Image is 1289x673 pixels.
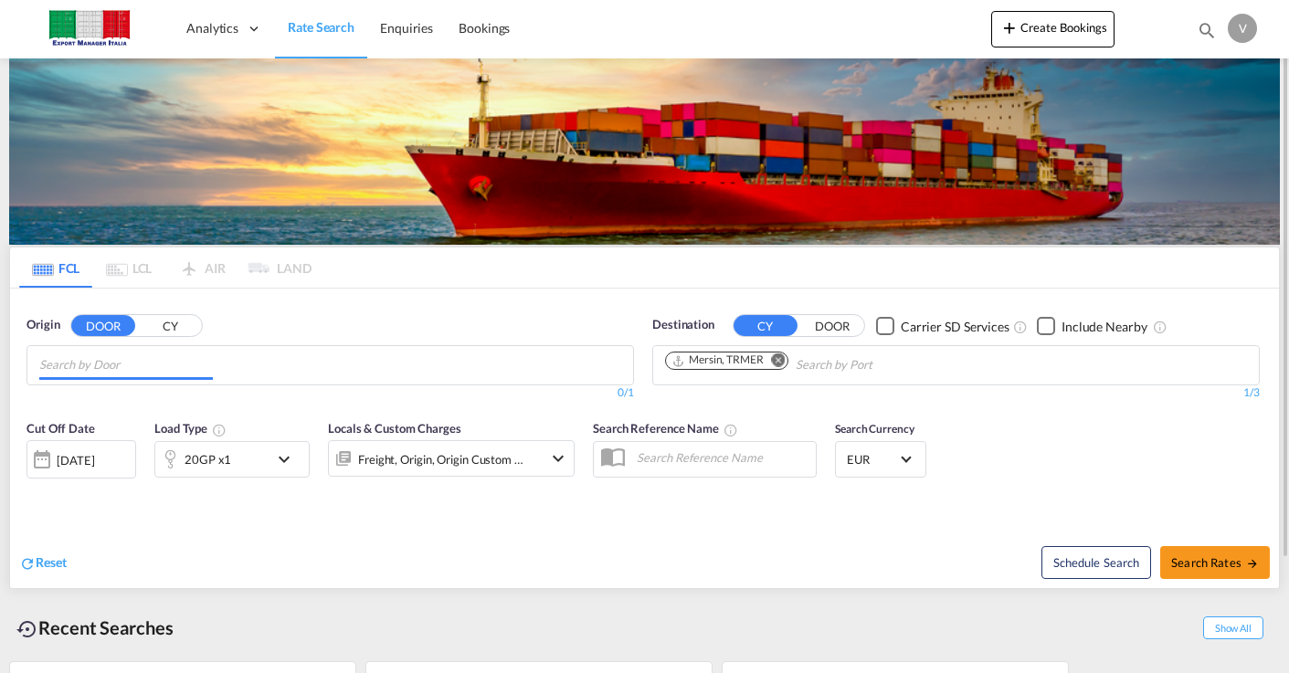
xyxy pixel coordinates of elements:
[185,447,231,472] div: 20GP x1
[1246,557,1259,570] md-icon: icon-arrow-right
[734,315,798,336] button: CY
[19,247,92,288] md-tab-item: FCL
[1153,320,1167,334] md-icon: Unchecked: Ignores neighbouring ports when fetching rates.Checked : Includes neighbouring ports w...
[1197,20,1217,40] md-icon: icon-magnify
[328,421,461,436] span: Locals & Custom Charges
[1203,616,1263,639] span: Show All
[459,20,510,36] span: Bookings
[671,352,764,368] div: Mersin, TRMER
[998,16,1020,38] md-icon: icon-plus 400-fg
[26,385,634,401] div: 0/1
[1013,320,1028,334] md-icon: Unchecked: Search for CY (Container Yard) services for all selected carriers.Checked : Search for...
[273,448,304,470] md-icon: icon-chevron-down
[1228,14,1257,43] div: V
[671,352,767,368] div: Press delete to remove this chip.
[1062,318,1147,336] div: Include Nearby
[760,352,787,371] button: Remove
[1171,555,1259,570] span: Search Rates
[652,316,714,334] span: Destination
[652,385,1260,401] div: 1/3
[138,316,202,337] button: CY
[593,421,738,436] span: Search Reference Name
[10,289,1279,587] div: OriginDOOR CY Chips container with autocompletion. Enter the text area, type text to search, and ...
[9,58,1280,245] img: LCL+%26+FCL+BACKGROUND.png
[662,346,977,380] md-chips-wrap: Chips container. Use arrow keys to select chips.
[380,20,433,36] span: Enquiries
[19,555,36,572] md-icon: icon-refresh
[27,8,151,49] img: 51022700b14f11efa3148557e262d94e.jpg
[724,423,738,437] md-icon: Your search will be saved by the below given name
[1037,316,1147,335] md-checkbox: Checkbox No Ink
[1041,546,1151,579] button: Note: By default Schedule search will only considerorigin ports, destination ports and cut off da...
[847,451,898,468] span: EUR
[9,607,181,648] div: Recent Searches
[19,553,67,573] div: icon-refreshReset
[547,447,569,469] md-icon: icon-chevron-down
[1160,546,1270,579] button: Search Ratesicon-arrow-right
[796,351,969,380] input: Chips input.
[26,477,40,501] md-datepicker: Select
[37,346,220,380] md-chips-wrap: Chips container with autocompletion. Enter the text area, type text to search, and then use the u...
[845,446,916,472] md-select: Select Currency: € EUREuro
[71,315,135,336] button: DOOR
[991,11,1115,47] button: icon-plus 400-fgCreate Bookings
[835,422,914,436] span: Search Currency
[328,440,575,477] div: Freight Origin Origin Custom Factory Stuffingicon-chevron-down
[19,247,312,288] md-pagination-wrapper: Use the left and right arrow keys to navigate between tabs
[212,423,227,437] md-icon: icon-information-outline
[154,441,310,478] div: 20GP x1icon-chevron-down
[288,19,354,35] span: Rate Search
[876,316,1009,335] md-checkbox: Checkbox No Ink
[901,318,1009,336] div: Carrier SD Services
[186,19,238,37] span: Analytics
[36,554,67,570] span: Reset
[1197,20,1217,47] div: icon-magnify
[154,421,227,436] span: Load Type
[800,316,864,337] button: DOOR
[39,351,213,380] input: Chips input.
[26,440,136,478] div: [DATE]
[358,447,524,472] div: Freight Origin Origin Custom Factory Stuffing
[26,316,59,334] span: Origin
[16,618,38,640] md-icon: icon-backup-restore
[628,444,816,471] input: Search Reference Name
[26,421,95,436] span: Cut Off Date
[57,452,94,468] div: [DATE]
